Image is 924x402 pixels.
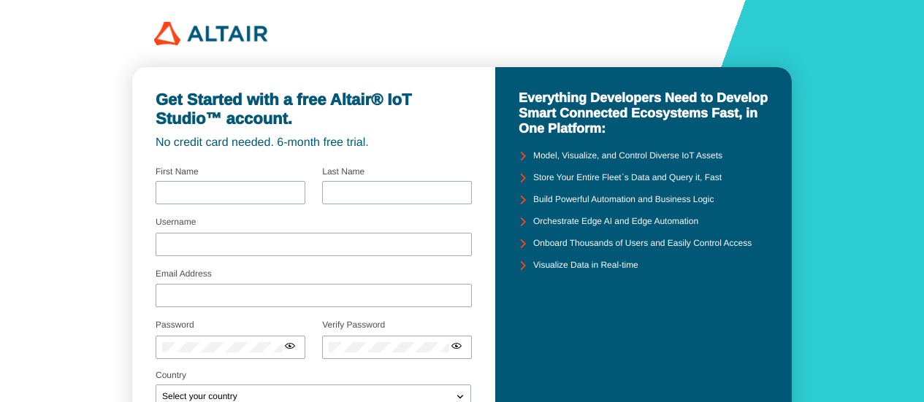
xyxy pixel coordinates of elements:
[533,260,638,271] unity-typography: Visualize Data in Real-time
[156,268,212,279] label: Email Address
[156,90,471,128] unity-typography: Get Started with a free Altair® IoT Studio™ account.
[533,239,752,249] unity-typography: Onboard Thousands of Users and Easily Control Access
[322,320,385,330] label: Verify Password
[533,195,714,205] unity-typography: Build Powerful Automation and Business Logic
[156,217,196,227] label: Username
[519,90,768,136] unity-typography: Everything Developers Need to Develop Smart Connected Ecosystems Fast, in One Platform:
[533,173,722,183] unity-typography: Store Your Entire Fleet`s Data and Query it, Fast
[156,320,194,330] label: Password
[533,217,698,227] unity-typography: Orchestrate Edge AI and Edge Automation
[154,22,267,45] img: 320px-Altair_logo.png
[156,136,471,150] unity-typography: No credit card needed. 6-month free trial.
[533,151,722,161] unity-typography: Model, Visualize, and Control Diverse IoT Assets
